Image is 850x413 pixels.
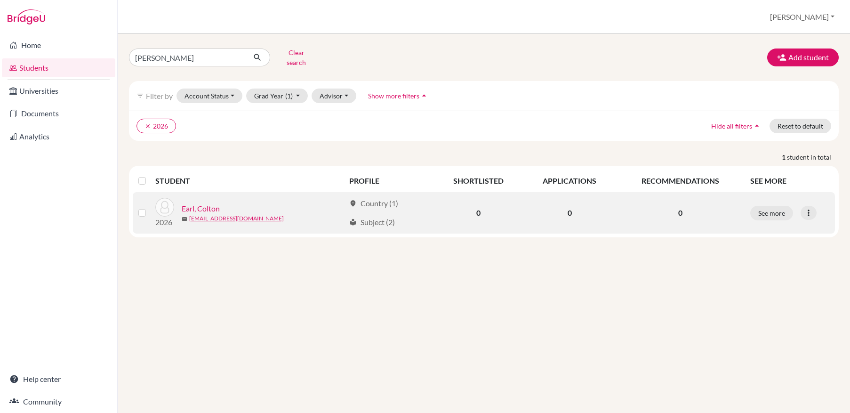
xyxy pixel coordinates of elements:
strong: 1 [782,152,787,162]
i: clear [144,123,151,130]
i: arrow_drop_up [752,121,762,130]
a: Universities [2,81,115,100]
th: APPLICATIONS [523,170,617,192]
button: Reset to default [770,119,831,133]
i: arrow_drop_up [419,91,429,100]
i: filter_list [136,92,144,99]
a: Earl, Colton [182,203,220,214]
a: Analytics [2,127,115,146]
button: Show more filtersarrow_drop_up [360,89,437,103]
th: RECOMMENDATIONS [617,170,745,192]
button: clear2026 [136,119,176,133]
th: SEE MORE [745,170,835,192]
a: Help center [2,370,115,389]
span: location_on [349,200,357,207]
img: Earl, Colton [155,198,174,217]
a: Home [2,36,115,55]
span: student in total [787,152,839,162]
a: Students [2,58,115,77]
button: Add student [767,49,839,66]
th: PROFILE [344,170,434,192]
button: Clear search [270,45,322,70]
button: Grad Year(1) [246,89,308,103]
img: Bridge-U [8,9,45,24]
div: Country (1) [349,198,398,209]
p: 2026 [155,217,174,228]
button: Advisor [312,89,356,103]
span: mail [182,216,187,222]
th: SHORTLISTED [434,170,523,192]
th: STUDENT [155,170,344,192]
span: Show more filters [368,92,419,100]
button: Hide all filtersarrow_drop_up [703,119,770,133]
button: [PERSON_NAME] [766,8,839,26]
a: [EMAIL_ADDRESS][DOMAIN_NAME] [189,214,284,223]
p: 0 [622,207,739,219]
div: Subject (2) [349,217,395,228]
span: (1) [285,92,293,100]
button: Account Status [176,89,242,103]
span: Filter by [146,91,173,100]
a: Community [2,392,115,411]
td: 0 [434,192,523,234]
a: Documents [2,104,115,123]
input: Find student by name... [129,49,246,66]
span: local_library [349,219,357,226]
span: Hide all filters [711,122,752,130]
td: 0 [523,192,617,234]
button: See more [750,206,793,220]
